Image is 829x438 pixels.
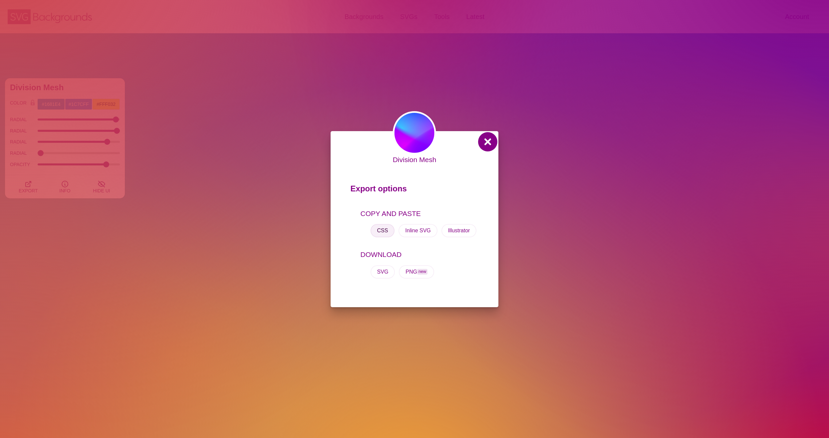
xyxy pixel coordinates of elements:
p: Division Mesh [393,154,436,165]
button: Illustrator [441,224,477,237]
img: gradient shapes divide into blue and purple sections [393,111,436,154]
button: CSS [371,224,395,237]
button: PNGnew [399,265,434,279]
p: DOWNLOAD [361,249,479,260]
button: Inline SVG [399,224,437,237]
p: COPY AND PASTE [361,208,479,219]
p: Export options [351,181,479,200]
button: SVG [371,265,395,279]
span: new [417,269,427,275]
